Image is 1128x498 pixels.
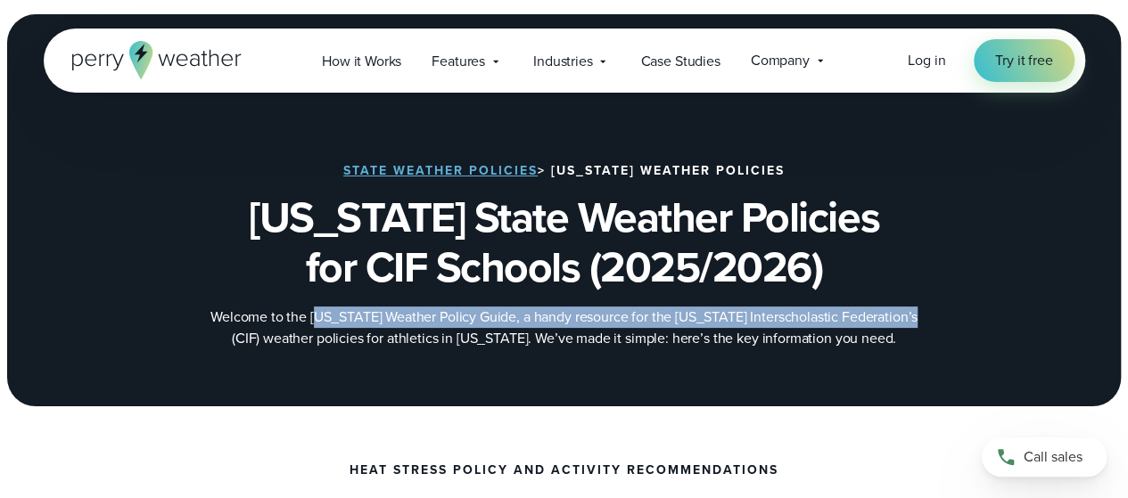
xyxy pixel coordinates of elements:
[343,164,785,178] h2: > [US_STATE] Weather Policies
[343,161,538,180] a: State Weather Policies
[432,51,485,72] span: Features
[1024,446,1083,468] span: Call sales
[307,43,416,79] a: How it Works
[974,39,1074,82] a: Try it free
[995,50,1052,71] span: Try it free
[133,192,996,292] h1: [US_STATE] State Weather Policies for CIF Schools (2025/2026)
[908,50,945,70] span: Log in
[350,463,778,478] h4: Heat Stress Policy and Activity Recommendations
[625,43,735,79] a: Case Studies
[322,51,401,72] span: How it Works
[208,306,921,349] p: Welcome to the [US_STATE] Weather Policy Guide, a handy resource for the [US_STATE] Interscholast...
[982,437,1107,477] a: Call sales
[908,50,945,71] a: Log in
[751,50,810,71] span: Company
[533,51,592,72] span: Industries
[640,51,720,72] span: Case Studies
